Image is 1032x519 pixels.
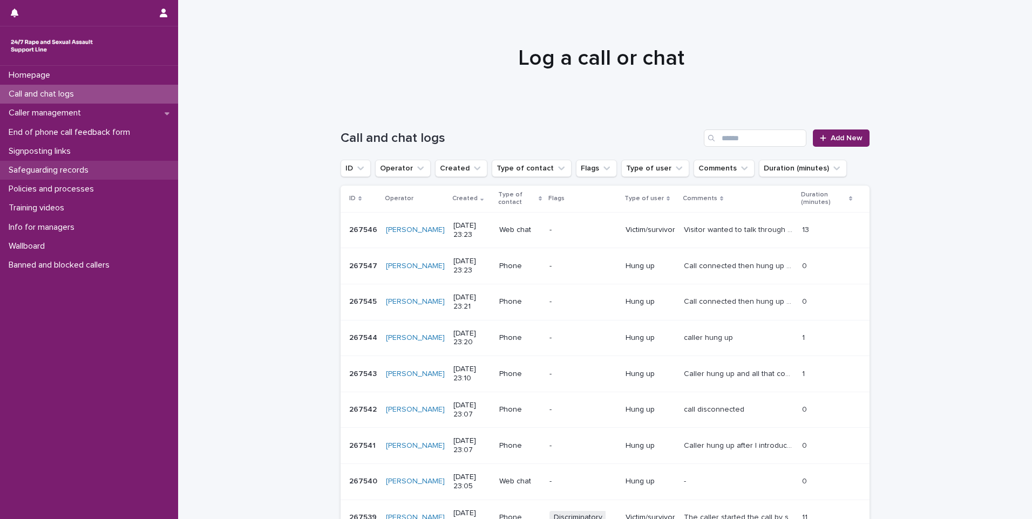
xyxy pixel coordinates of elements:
p: Policies and processes [4,184,103,194]
p: Training videos [4,203,73,213]
p: 267546 [349,223,379,235]
p: Signposting links [4,146,79,156]
p: Duration (minutes) [801,189,846,209]
p: Operator [385,193,413,204]
a: [PERSON_NAME] [386,405,445,414]
a: [PERSON_NAME] [386,441,445,450]
p: Caller hung up and all that could be heard was a very disrupted line [684,367,796,379]
a: Add New [813,129,870,147]
p: 0 [802,259,809,271]
tr: 267541267541 [PERSON_NAME] [DATE] 23:07Phone-Hung upCaller hung up after I introduced myselfCalle... [341,428,870,464]
p: Hung up [626,441,675,450]
p: Hung up [626,297,675,306]
p: Homepage [4,70,59,80]
p: Wallboard [4,241,53,251]
p: - [549,262,617,271]
p: 267543 [349,367,379,379]
p: Hung up [626,477,675,486]
p: 0 [802,403,809,414]
p: Comments [683,193,717,204]
p: call disconnected [684,403,746,414]
p: Victim/survivor [626,226,675,235]
p: [DATE] 23:20 [453,329,491,347]
button: Operator [375,160,431,177]
p: 267541 [349,439,378,450]
p: Type of contact [498,189,536,209]
input: Search [704,129,806,147]
p: [DATE] 23:07 [453,401,491,419]
button: Type of user [621,160,689,177]
span: Add New [831,134,863,142]
p: Call connected then hung up when answered [684,259,796,271]
p: [DATE] 23:05 [453,473,491,491]
p: 1 [802,331,807,343]
a: [PERSON_NAME] [386,370,445,379]
p: Hung up [626,405,675,414]
p: Info for managers [4,222,83,233]
p: Flags [548,193,565,204]
p: [DATE] 23:10 [453,365,491,383]
p: - [684,475,688,486]
p: Visitor wanted to talk through experiences in childhood with step father and whether it was abuse... [684,223,796,235]
p: Hung up [626,333,675,343]
tr: 267542267542 [PERSON_NAME] [DATE] 23:07Phone-Hung upcall disconnectedcall disconnected 00 [341,392,870,428]
a: [PERSON_NAME] [386,262,445,271]
p: - [549,370,617,379]
button: Type of contact [492,160,572,177]
p: [DATE] 23:23 [453,257,491,275]
tr: 267540267540 [PERSON_NAME] [DATE] 23:05Web chat-Hung up-- 00 [341,463,870,500]
p: 267540 [349,475,379,486]
a: [PERSON_NAME] [386,297,445,306]
p: Phone [499,262,541,271]
p: 267544 [349,331,379,343]
p: 267542 [349,403,379,414]
p: Created [452,193,478,204]
p: Banned and blocked callers [4,260,118,270]
p: Hung up [626,370,675,379]
p: 0 [802,475,809,486]
button: Comments [694,160,755,177]
tr: 267545267545 [PERSON_NAME] [DATE] 23:21Phone-Hung upCall connected then hung up when answeredCall... [341,284,870,320]
p: Phone [499,370,541,379]
button: Created [435,160,487,177]
p: End of phone call feedback form [4,127,139,138]
p: Phone [499,405,541,414]
p: 267547 [349,259,379,271]
p: - [549,297,617,306]
p: 267545 [349,295,379,306]
p: caller hung up [684,331,735,343]
tr: 267547267547 [PERSON_NAME] [DATE] 23:23Phone-Hung upCall connected then hung up when answeredCall... [341,248,870,284]
p: 1 [802,367,807,379]
tr: 267544267544 [PERSON_NAME] [DATE] 23:20Phone-Hung upcaller hung upcaller hung up 11 [341,320,870,356]
p: 13 [802,223,811,235]
p: Call connected then hung up when answered [684,295,796,306]
p: [DATE] 23:07 [453,436,491,455]
p: [DATE] 23:21 [453,293,491,311]
p: Caller hung up after I introduced myself [684,439,796,450]
p: ID [349,193,356,204]
img: rhQMoQhaT3yELyF149Cw [9,35,95,57]
tr: 267546267546 [PERSON_NAME] [DATE] 23:23Web chat-Victim/survivorVisitor wanted to talk through exp... [341,212,870,248]
p: [DATE] 23:23 [453,221,491,240]
p: Caller management [4,108,90,118]
a: [PERSON_NAME] [386,226,445,235]
p: - [549,226,617,235]
p: Hung up [626,262,675,271]
p: Phone [499,297,541,306]
a: [PERSON_NAME] [386,477,445,486]
tr: 267543267543 [PERSON_NAME] [DATE] 23:10Phone-Hung upCaller hung up and all that could be heard wa... [341,356,870,392]
h1: Call and chat logs [341,131,700,146]
p: Type of user [624,193,664,204]
p: Web chat [499,226,541,235]
button: Duration (minutes) [759,160,847,177]
p: - [549,477,617,486]
p: - [549,441,617,450]
p: Call and chat logs [4,89,83,99]
p: - [549,405,617,414]
p: - [549,333,617,343]
p: 0 [802,439,809,450]
a: [PERSON_NAME] [386,333,445,343]
p: Safeguarding records [4,165,97,175]
button: Flags [576,160,617,177]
